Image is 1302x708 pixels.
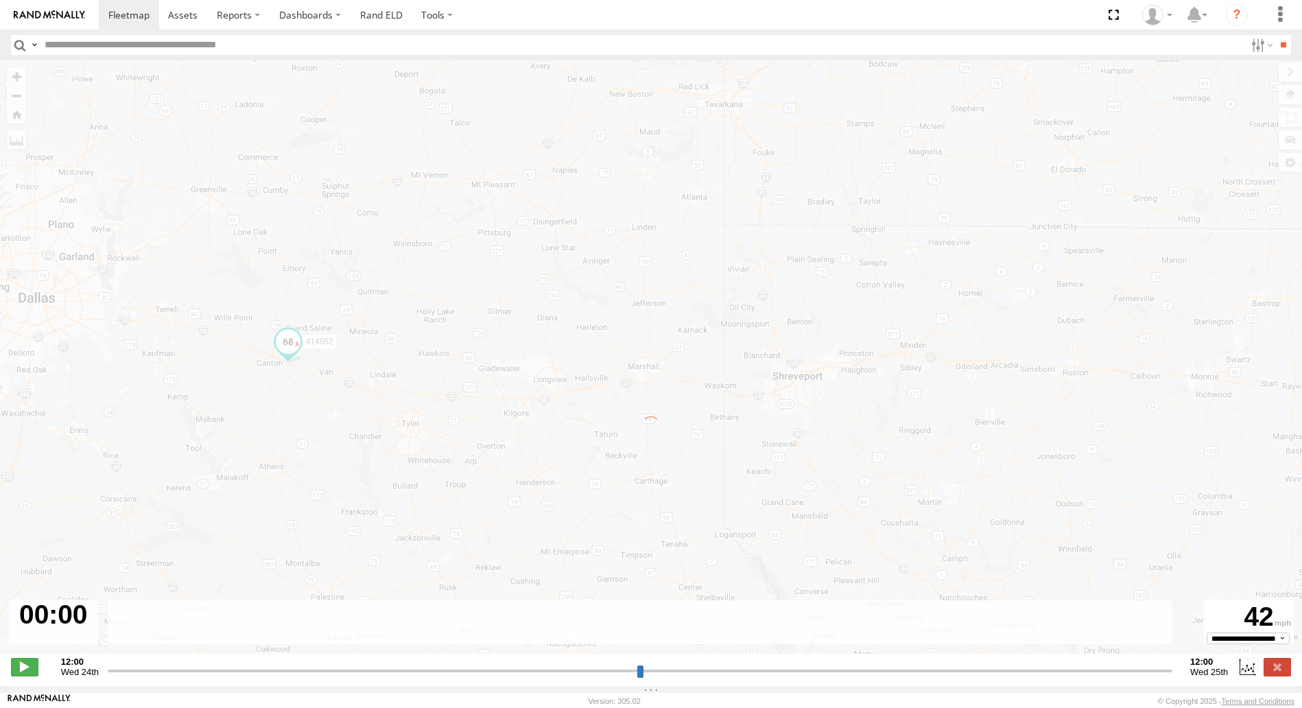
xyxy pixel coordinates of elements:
[1246,35,1275,55] label: Search Filter Options
[14,10,85,20] img: rand-logo.svg
[1190,667,1228,677] span: Wed 25th
[1206,602,1291,633] div: 42
[29,35,40,55] label: Search Query
[61,667,99,677] span: Wed 24th
[61,657,99,667] strong: 12:00
[1158,697,1294,705] div: © Copyright 2025 -
[1222,697,1294,705] a: Terms and Conditions
[1264,658,1291,676] label: Close
[1137,5,1177,25] div: Gene Roberts
[589,697,641,705] div: Version: 305.02
[1226,4,1248,26] i: ?
[11,658,38,676] label: Play/Stop
[8,694,71,708] a: Visit our Website
[1190,657,1228,667] strong: 12:00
